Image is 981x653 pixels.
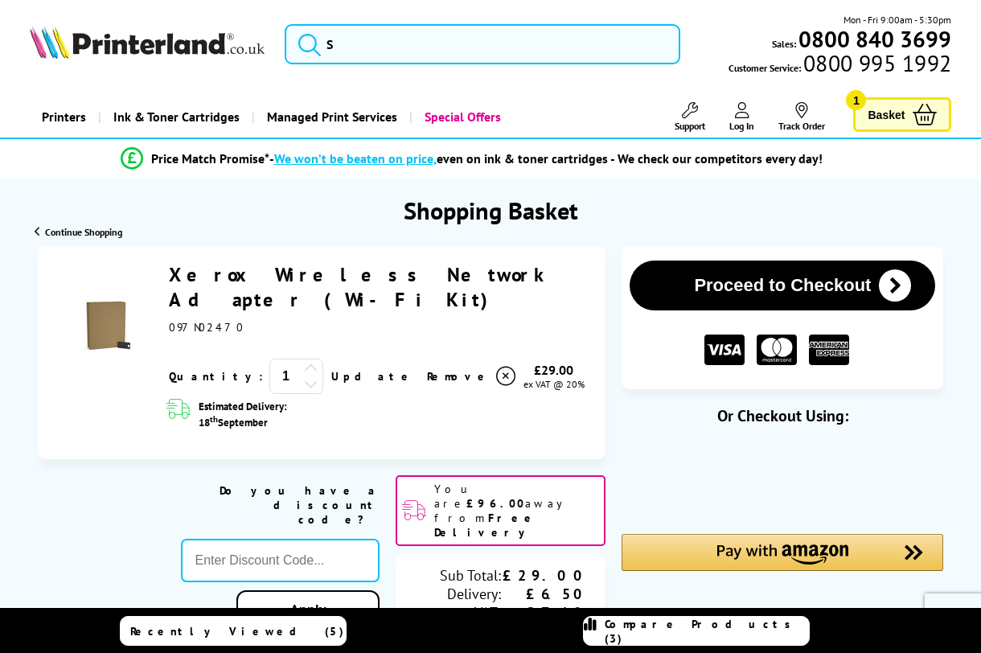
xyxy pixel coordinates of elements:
span: 097N02470 [169,320,244,335]
span: Continue Shopping [45,226,122,238]
a: Apply [236,590,380,628]
input: Enter Discount Code... [181,539,380,582]
span: ex VAT @ 20% [523,378,585,390]
a: Log In [729,102,754,132]
a: Update [331,369,414,384]
a: 0800 840 3699 [796,31,951,47]
b: 0800 840 3699 [798,24,951,54]
a: Recently Viewed (5) [120,616,347,646]
div: £7.10 [501,603,590,622]
div: VAT: [412,603,501,622]
span: Compare Products (3) [605,617,809,646]
a: Ink & Toner Cartridges [98,97,252,138]
div: Sub Total: [412,566,501,585]
a: Printerland Logo [30,26,265,62]
input: S [285,24,680,64]
span: Price Match Promise* [151,150,269,166]
div: £29.00 [501,566,590,585]
span: 0800 995 1992 [801,55,951,71]
span: Estimated Delivery: 18 September [199,400,332,429]
span: Mon - Fri 9:00am - 5:30pm [843,12,951,27]
span: Support [675,120,705,132]
div: £6.50 [501,585,590,603]
img: VISA [704,335,745,366]
a: Special Offers [409,97,513,138]
a: Compare Products (3) [583,616,810,646]
img: Xerox Wireless Network Adapter (Wi-Fi Kit) [79,298,135,355]
span: We won’t be beaten on price, [274,150,437,166]
a: Basket 1 [853,97,951,132]
span: 1 [846,90,866,110]
div: - even on ink & toner cartridges - We check our competitors every day! [269,150,823,166]
a: Delete item from your basket [427,364,518,388]
a: Support [675,102,705,132]
h1: Shopping Basket [404,195,578,226]
span: Basket [868,104,905,125]
sup: th [210,413,218,425]
b: Free Delivery [434,511,537,540]
span: Log In [729,120,754,132]
img: American Express [809,335,849,366]
a: Xerox Wireless Network Adapter (Wi-Fi Kit) [169,262,554,312]
button: Proceed to Checkout [630,261,935,310]
b: £96.00 [466,496,525,511]
a: Managed Print Services [252,97,409,138]
a: Continue Shopping [35,226,122,238]
li: modal_Promise [8,145,934,173]
span: Customer Service: [729,55,951,76]
div: Do you have a discount code? [181,483,380,527]
a: Track Order [778,102,825,132]
span: You are away from [434,482,600,540]
div: Amazon Pay - Use your Amazon account [622,534,943,590]
span: Sales: [772,36,796,51]
a: Printers [30,97,98,138]
span: Recently Viewed (5) [130,624,344,639]
div: Or Checkout Using: [622,405,943,426]
span: Quantity: [169,369,263,384]
img: MASTER CARD [757,335,797,366]
div: £29.00 [518,362,589,378]
span: Ink & Toner Cartridges [113,97,240,138]
iframe: PayPal [622,452,943,488]
img: Printerland Logo [30,26,265,59]
div: Delivery: [412,585,501,603]
span: Remove [427,369,490,384]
